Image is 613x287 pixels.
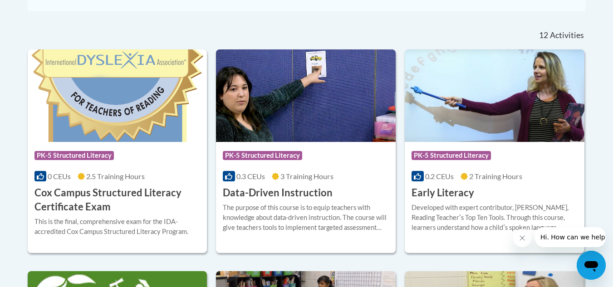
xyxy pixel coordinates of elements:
[280,172,333,180] span: 3 Training Hours
[223,151,302,160] span: PK-5 Structured Literacy
[535,227,606,247] iframe: Message from company
[405,49,584,253] a: Course LogoPK-5 Structured Literacy0.2 CEUs2 Training Hours Early LiteracyDeveloped with expert c...
[550,30,584,40] span: Activities
[236,172,265,180] span: 0.3 CEUs
[539,30,548,40] span: 12
[223,186,333,200] h3: Data-Driven Instruction
[48,172,71,180] span: 0 CEUs
[216,49,396,142] img: Course Logo
[34,217,201,237] div: This is the final, comprehensive exam for the IDA-accredited Cox Campus Structured Literacy Program.
[223,203,389,233] div: The purpose of this course is to equip teachers with knowledge about data-driven instruction. The...
[412,203,578,233] div: Developed with expert contributor, [PERSON_NAME], Reading Teacherʹs Top Ten Tools. Through this c...
[469,172,522,180] span: 2 Training Hours
[412,151,491,160] span: PK-5 Structured Literacy
[412,186,474,200] h3: Early Literacy
[425,172,454,180] span: 0.2 CEUs
[28,49,207,142] img: Course Logo
[5,6,74,14] span: Hi. How can we help?
[513,229,531,247] iframe: Close message
[34,186,201,214] h3: Cox Campus Structured Literacy Certificate Exam
[28,49,207,253] a: Course LogoPK-5 Structured Literacy0 CEUs2.5 Training Hours Cox Campus Structured Literacy Certif...
[216,49,396,253] a: Course LogoPK-5 Structured Literacy0.3 CEUs3 Training Hours Data-Driven InstructionThe purpose of...
[405,49,584,142] img: Course Logo
[34,151,114,160] span: PK-5 Structured Literacy
[577,251,606,280] iframe: Button to launch messaging window
[86,172,145,180] span: 2.5 Training Hours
